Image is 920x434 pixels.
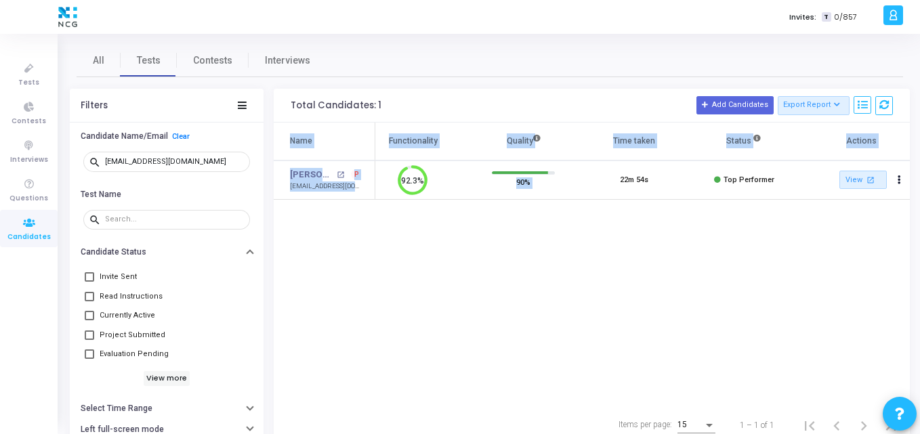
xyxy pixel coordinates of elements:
[12,116,46,127] span: Contests
[70,398,264,419] button: Select Time Range
[789,12,816,23] label: Invites:
[172,132,190,141] a: Clear
[724,175,774,184] span: Top Performer
[822,12,831,22] span: T
[265,53,310,68] span: Interviews
[93,53,104,68] span: All
[105,215,245,223] input: Search...
[290,168,333,181] a: [PERSON_NAME]
[799,123,910,160] th: Actions
[81,247,146,257] h6: Candidate Status
[144,371,190,386] h6: View more
[677,420,687,429] span: 15
[613,133,655,148] div: Time taken
[290,133,312,148] div: Name
[7,232,51,243] span: Candidates
[100,346,169,362] span: Evaluation Pending
[55,3,81,30] img: logo
[839,171,887,189] a: View
[81,190,121,200] h6: Test Name
[740,419,774,431] div: 1 – 1 of 1
[89,156,105,168] mat-icon: search
[620,175,648,186] div: 22m 54s
[100,307,155,324] span: Currently Active
[100,327,165,343] span: Project Submitted
[677,420,715,430] mat-select: Items per page:
[10,154,48,166] span: Interviews
[619,418,672,431] div: Items per page:
[18,77,39,89] span: Tests
[9,193,48,204] span: Questions
[193,53,232,68] span: Contests
[81,404,152,414] h6: Select Time Range
[291,100,381,111] div: Total Candidates: 1
[100,288,163,305] span: Read Instructions
[354,169,359,180] span: P
[864,174,876,186] mat-icon: open_in_new
[890,171,909,190] button: Actions
[696,96,774,114] button: Add Candidates
[105,158,245,166] input: Search...
[70,183,264,204] button: Test Name
[516,175,530,188] span: 90%
[337,171,344,179] mat-icon: open_in_new
[70,126,264,147] button: Candidate Name/EmailClear
[137,53,161,68] span: Tests
[100,269,137,285] span: Invite Sent
[468,123,579,160] th: Quality
[358,123,468,160] th: Functionality
[81,100,108,111] div: Filters
[689,123,799,160] th: Status
[89,213,105,225] mat-icon: search
[81,131,168,142] h6: Candidate Name/Email
[778,96,850,115] button: Export Report
[70,242,264,263] button: Candidate Status
[834,12,857,23] span: 0/857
